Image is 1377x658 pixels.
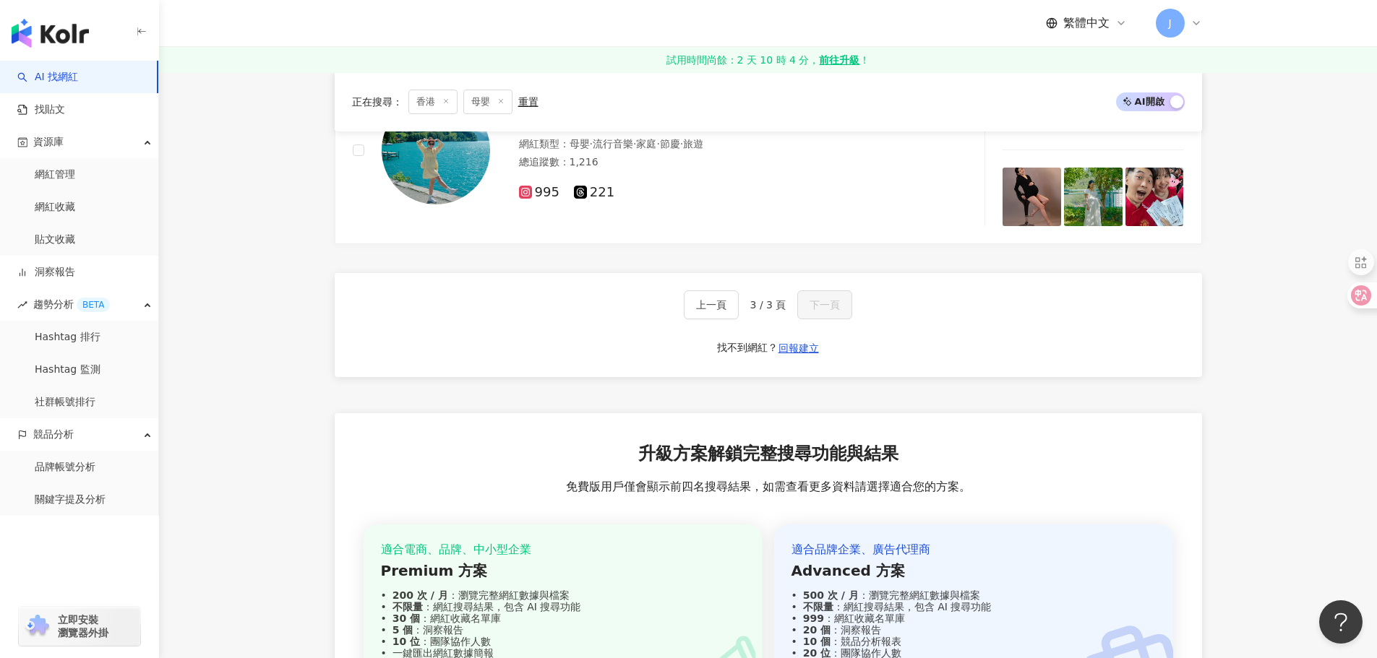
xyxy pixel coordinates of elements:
a: 網紅收藏 [35,200,75,215]
span: 資源庫 [33,126,64,158]
span: 回報建立 [778,342,819,354]
strong: 999 [803,612,824,624]
button: 上一頁 [684,290,739,319]
span: 母嬰 [463,90,512,114]
strong: 30 個 [392,612,420,624]
a: chrome extension立即安裝 瀏覽器外掛 [19,607,140,646]
span: 995 [519,185,559,200]
img: logo [12,19,89,48]
div: ：洞察報告 [381,624,745,636]
a: KOL Avatarcherryhorabbit網紅類型：母嬰·流行音樂·家庭·節慶·旅遊總追蹤數：1,216995221互動率question-circle8.98%觀看率question-c... [335,57,1202,244]
span: · [680,138,683,150]
span: 3 / 3 頁 [750,299,786,311]
div: BETA [77,298,110,312]
a: Hashtag 監測 [35,363,100,377]
a: 網紅管理 [35,168,75,182]
a: 洞察報告 [17,265,75,280]
img: chrome extension [23,615,51,638]
strong: 5 個 [392,624,413,636]
span: 221 [574,185,614,200]
strong: 10 個 [803,636,831,647]
span: 正在搜尋 ： [352,96,403,108]
span: 家庭 [636,138,656,150]
strong: 500 次 / 月 [803,589,859,601]
span: 趨勢分析 [33,288,110,321]
strong: 200 次 / 月 [392,589,448,601]
strong: 前往升級 [819,53,859,67]
a: 試用時間尚餘：2 天 10 時 4 分，前往升級！ [159,47,1377,73]
div: 適合電商、品牌、中小型企業 [381,542,745,558]
div: ：瀏覽完整網紅數據與檔案 [381,589,745,601]
span: 節慶 [660,138,680,150]
img: post-image [1064,168,1123,226]
div: 網紅類型 ： [519,137,922,152]
strong: 不限量 [803,601,833,612]
span: 旅遊 [683,138,703,150]
div: ：洞察報告 [792,624,1156,636]
span: 香港 [408,90,458,114]
span: · [656,138,659,150]
img: post-image [1003,168,1061,226]
div: ：競品分析報表 [792,636,1156,647]
div: ：團隊協作人數 [381,636,745,647]
span: 免費版用戶僅會顯示前四名搜尋結果，如需查看更多資料請選擇適合您的方案。 [566,479,971,495]
strong: 10 位 [392,636,420,647]
div: 找不到網紅？ [717,341,778,355]
span: 升級方案解鎖完整搜尋功能與結果 [638,442,898,467]
div: ：網紅搜尋結果，包含 AI 搜尋功能 [381,601,745,612]
span: · [633,138,636,150]
div: ：瀏覽完整網紅數據與檔案 [792,589,1156,601]
div: ：網紅搜尋結果，包含 AI 搜尋功能 [792,601,1156,612]
a: Hashtag 排行 [35,330,100,345]
span: 母嬰 [570,138,590,150]
button: 回報建立 [778,337,820,360]
span: 競品分析 [33,418,74,451]
img: KOL Avatar [382,96,490,204]
a: 找貼文 [17,103,65,117]
strong: 不限量 [392,601,423,612]
img: post-image [1125,168,1184,226]
button: 下一頁 [797,290,852,319]
div: Premium 方案 [381,560,745,581]
span: 流行音樂 [593,138,633,150]
div: 適合品牌企業、廣告代理商 [792,542,1156,558]
div: ：網紅收藏名單庫 [792,612,1156,624]
div: 重置 [518,96,539,108]
div: 總追蹤數 ： 1,216 [519,155,922,170]
a: 品牌帳號分析 [35,460,95,475]
strong: 20 個 [803,624,831,636]
a: 貼文收藏 [35,233,75,247]
span: 繁體中文 [1063,15,1110,31]
div: Advanced 方案 [792,560,1156,581]
a: searchAI 找網紅 [17,70,78,85]
a: 社群帳號排行 [35,395,95,410]
span: 立即安裝 瀏覽器外掛 [58,613,108,639]
iframe: Help Scout Beacon - Open [1319,600,1363,644]
span: J [1168,15,1171,31]
span: · [590,138,593,150]
a: 關鍵字提及分析 [35,493,106,507]
span: rise [17,300,27,310]
span: 上一頁 [696,299,726,311]
div: ：網紅收藏名單庫 [381,612,745,624]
